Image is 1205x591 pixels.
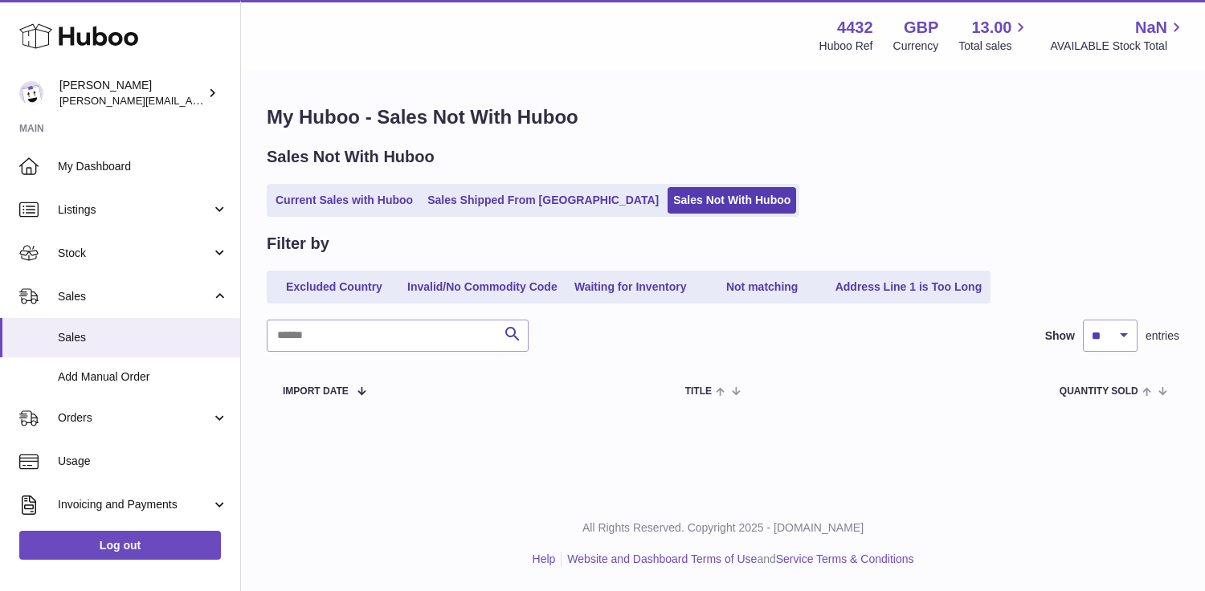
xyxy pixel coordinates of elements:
p: All Rights Reserved. Copyright 2025 - [DOMAIN_NAME] [254,520,1192,536]
a: Invalid/No Commodity Code [402,274,563,300]
span: NaN [1135,17,1167,39]
a: Website and Dashboard Terms of Use [567,552,757,565]
a: Help [533,552,556,565]
span: entries [1146,328,1179,344]
h2: Sales Not With Huboo [267,146,435,168]
a: Waiting for Inventory [566,274,695,300]
strong: GBP [904,17,938,39]
img: akhil@amalachai.com [19,81,43,105]
span: AVAILABLE Stock Total [1050,39,1186,54]
a: Sales Shipped From [GEOGRAPHIC_DATA] [422,187,664,214]
span: Total sales [958,39,1030,54]
h2: Filter by [267,233,329,255]
span: 13.00 [971,17,1011,39]
a: 13.00 Total sales [958,17,1030,54]
label: Show [1045,328,1075,344]
span: Listings [58,202,211,218]
a: Address Line 1 is Too Long [830,274,988,300]
h1: My Huboo - Sales Not With Huboo [267,104,1179,130]
a: Sales Not With Huboo [668,187,796,214]
span: Quantity Sold [1060,386,1138,397]
a: Log out [19,531,221,560]
li: and [562,552,913,567]
span: Invoicing and Payments [58,497,211,512]
span: Usage [58,454,228,469]
span: Stock [58,246,211,261]
div: [PERSON_NAME] [59,78,204,108]
span: Title [685,386,712,397]
a: Service Terms & Conditions [776,552,914,565]
a: Excluded Country [270,274,398,300]
span: Add Manual Order [58,369,228,385]
span: Sales [58,330,228,345]
strong: 4432 [837,17,873,39]
a: Current Sales with Huboo [270,187,419,214]
span: Import date [283,386,349,397]
span: [PERSON_NAME][EMAIL_ADDRESS][DOMAIN_NAME] [59,94,322,107]
a: Not matching [698,274,827,300]
span: Orders [58,410,211,426]
span: Sales [58,289,211,304]
span: My Dashboard [58,159,228,174]
div: Huboo Ref [819,39,873,54]
div: Currency [893,39,939,54]
a: NaN AVAILABLE Stock Total [1050,17,1186,54]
